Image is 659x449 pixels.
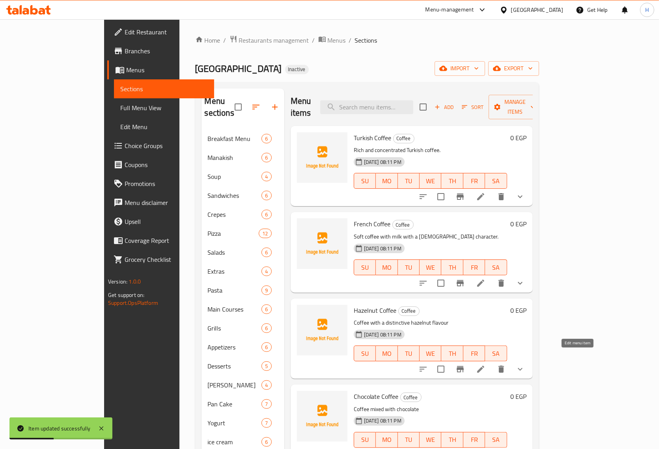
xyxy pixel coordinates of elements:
[114,117,214,136] a: Edit Menu
[107,60,214,79] a: Menus
[224,36,226,45] li: /
[202,281,284,300] div: Pasta9
[444,262,460,273] span: TH
[423,348,438,359] span: WE
[433,275,449,291] span: Select to update
[357,175,373,187] span: SU
[401,262,416,273] span: TU
[262,192,271,199] span: 6
[426,5,474,15] div: Menu-management
[262,211,271,218] span: 6
[398,346,420,361] button: TU
[285,65,309,74] div: Inactive
[400,393,422,402] div: Coffee
[435,61,485,76] button: import
[357,434,373,445] span: SU
[355,36,377,45] span: Sections
[205,95,235,119] h2: Menu sections
[208,342,262,352] span: Appetizers
[262,135,271,143] span: 6
[202,243,284,262] div: Salads6
[107,231,214,250] a: Coverage Report
[262,325,271,332] span: 6
[108,276,127,287] span: Version:
[261,191,271,200] div: items
[125,217,208,226] span: Upsell
[431,101,457,113] button: Add
[495,97,535,117] span: Manage items
[476,278,485,288] a: Edit menu item
[476,192,485,201] a: Edit menu item
[401,175,416,187] span: TU
[354,173,376,189] button: SU
[488,434,504,445] span: SA
[361,331,405,338] span: [DATE] 08:11 PM
[262,306,271,313] span: 6
[423,175,438,187] span: WE
[208,229,259,238] div: Pizza
[107,136,214,155] a: Choice Groups
[125,198,208,207] span: Menu disclaimer
[467,434,482,445] span: FR
[433,361,449,378] span: Select to update
[120,84,208,94] span: Sections
[361,158,405,166] span: [DATE] 08:11 PM
[262,419,271,427] span: 7
[393,134,414,143] div: Coffee
[488,348,504,359] span: SA
[261,361,271,371] div: items
[114,79,214,98] a: Sections
[423,434,438,445] span: WE
[202,262,284,281] div: Extras4
[420,173,441,189] button: WE
[320,100,413,114] input: search
[394,134,414,143] span: Coffee
[354,304,397,316] span: Hazelnut Coffee
[467,348,482,359] span: FR
[208,248,262,257] span: Salads
[202,319,284,338] div: Grills6
[451,274,470,293] button: Branch-specific-item
[230,35,309,45] a: Restaurants management
[262,268,271,275] span: 4
[492,274,511,293] button: delete
[441,432,463,448] button: TH
[107,41,214,60] a: Branches
[261,172,271,181] div: items
[379,175,394,187] span: MO
[511,187,530,206] button: show more
[208,361,262,371] div: Desserts
[398,259,420,275] button: TU
[202,129,284,148] div: Breakfast Menu6
[261,304,271,314] div: items
[457,101,489,113] span: Sort items
[261,210,271,219] div: items
[262,438,271,446] span: 6
[645,6,649,14] span: H
[354,318,507,328] p: Coffee with a distinctive hazelnut flavour
[208,380,262,390] div: Om Ali
[202,413,284,432] div: Yogurt7
[208,304,262,314] span: Main Courses
[28,424,90,433] div: Item updated successfully
[285,66,309,73] span: Inactive
[195,35,539,45] nav: breadcrumb
[297,132,347,183] img: Turkish Coffee
[261,418,271,428] div: items
[125,141,208,150] span: Choice Groups
[488,262,504,273] span: SA
[265,98,284,116] button: Add section
[126,65,208,75] span: Menus
[261,286,271,295] div: items
[463,346,485,361] button: FR
[485,259,507,275] button: SA
[489,95,541,119] button: Manage items
[398,173,420,189] button: TU
[414,187,433,206] button: sort-choices
[401,434,416,445] span: TU
[107,155,214,174] a: Coupons
[262,173,271,180] span: 4
[261,380,271,390] div: items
